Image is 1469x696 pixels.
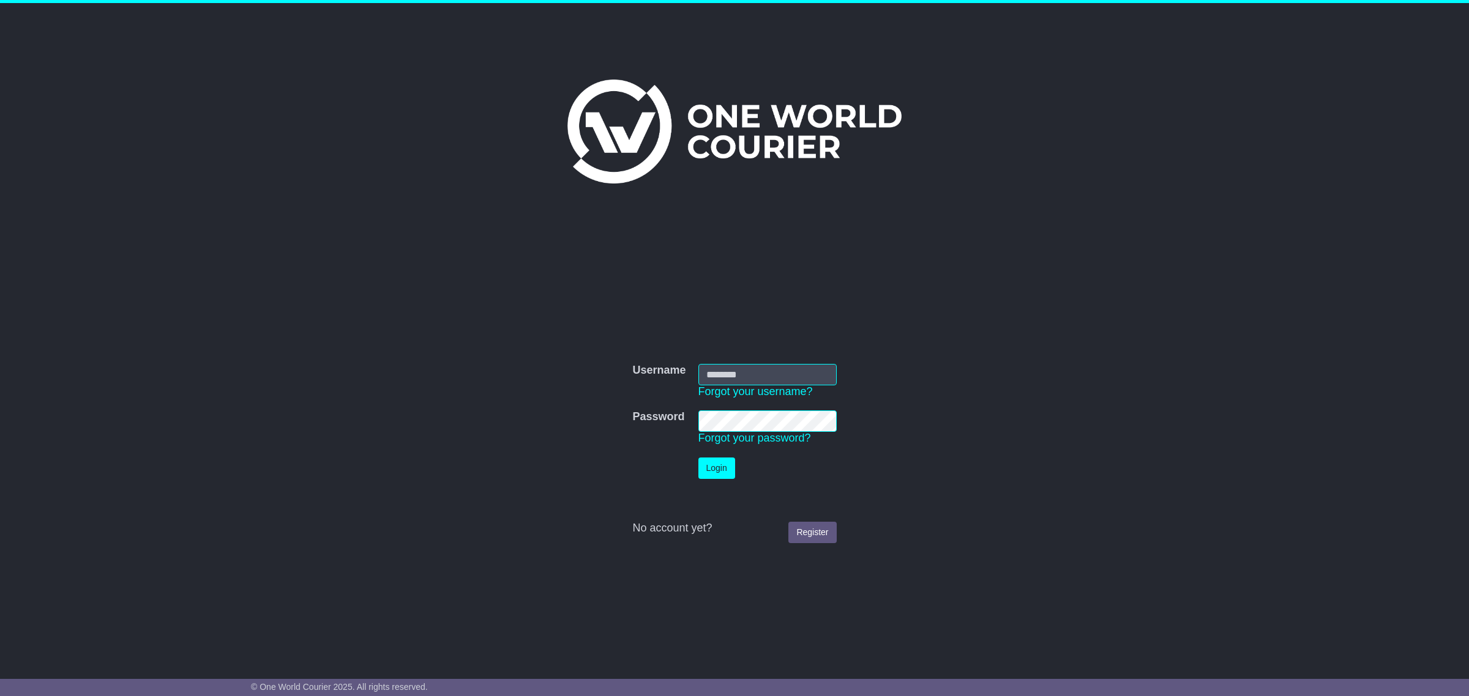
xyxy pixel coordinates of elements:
[698,385,813,398] a: Forgot your username?
[567,80,902,183] img: One World
[632,410,684,424] label: Password
[698,457,735,479] button: Login
[698,432,811,444] a: Forgot your password?
[788,522,836,543] a: Register
[251,682,428,692] span: © One World Courier 2025. All rights reserved.
[632,364,686,377] label: Username
[632,522,836,535] div: No account yet?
